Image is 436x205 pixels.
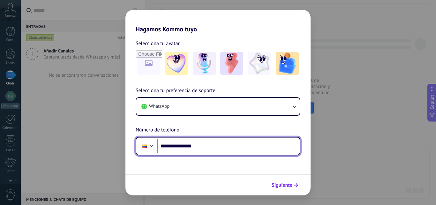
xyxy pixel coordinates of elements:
button: Siguiente [269,180,301,191]
h2: Hagamos Kommo tuyo [125,10,311,33]
img: -2.jpeg [193,52,216,75]
span: Selecciona tu preferencia de soporte [136,87,215,95]
img: -5.jpeg [276,52,299,75]
span: Selecciona tu avatar [136,39,180,48]
span: WhatsApp [149,103,169,110]
img: -4.jpeg [248,52,271,75]
button: WhatsApp [136,98,300,115]
div: Colombia: + 57 [138,139,150,153]
img: -3.jpeg [220,52,243,75]
img: -1.jpeg [165,52,188,75]
span: Siguiente [272,183,292,187]
span: Número de teléfono [136,126,179,134]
